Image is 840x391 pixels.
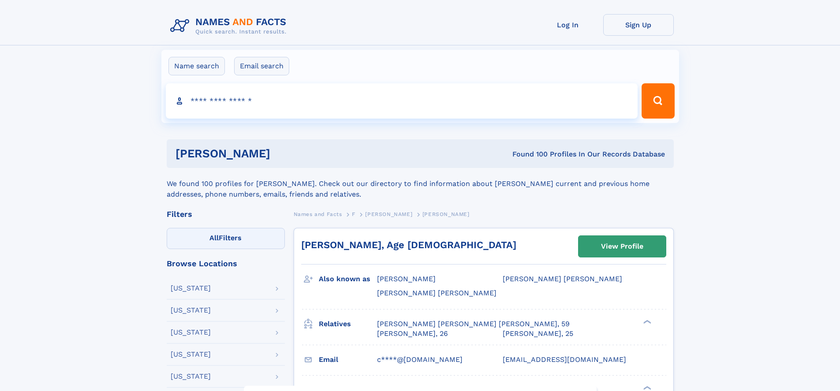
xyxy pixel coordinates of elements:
h3: Also known as [319,272,377,287]
div: [US_STATE] [171,285,211,292]
div: View Profile [601,236,643,257]
a: [PERSON_NAME] [365,209,412,220]
div: [US_STATE] [171,307,211,314]
label: Name search [168,57,225,75]
a: Log In [533,14,603,36]
div: [US_STATE] [171,373,211,380]
a: Sign Up [603,14,674,36]
a: [PERSON_NAME] [PERSON_NAME] [PERSON_NAME], 59 [377,319,570,329]
button: Search Button [642,83,674,119]
label: Email search [234,57,289,75]
span: [PERSON_NAME] [377,275,436,283]
div: [US_STATE] [171,329,211,336]
span: All [209,234,219,242]
div: Browse Locations [167,260,285,268]
a: [PERSON_NAME], Age [DEMOGRAPHIC_DATA] [301,239,516,250]
span: F [352,211,355,217]
a: [PERSON_NAME], 26 [377,329,448,339]
a: Names and Facts [294,209,342,220]
label: Filters [167,228,285,249]
div: ❯ [641,385,652,391]
h3: Relatives [319,317,377,331]
div: We found 100 profiles for [PERSON_NAME]. Check out our directory to find information about [PERSO... [167,168,674,200]
input: search input [166,83,638,119]
div: ❯ [641,319,652,324]
span: [PERSON_NAME] [PERSON_NAME] [377,289,497,297]
div: [US_STATE] [171,351,211,358]
img: Logo Names and Facts [167,14,294,38]
span: [PERSON_NAME] [422,211,470,217]
div: Found 100 Profiles In Our Records Database [391,149,665,159]
span: [PERSON_NAME] [365,211,412,217]
span: [PERSON_NAME] [PERSON_NAME] [503,275,622,283]
h1: [PERSON_NAME] [175,148,392,159]
div: Filters [167,210,285,218]
a: View Profile [579,236,666,257]
h3: Email [319,352,377,367]
span: [EMAIL_ADDRESS][DOMAIN_NAME] [503,355,626,364]
a: F [352,209,355,220]
a: [PERSON_NAME], 25 [503,329,573,339]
